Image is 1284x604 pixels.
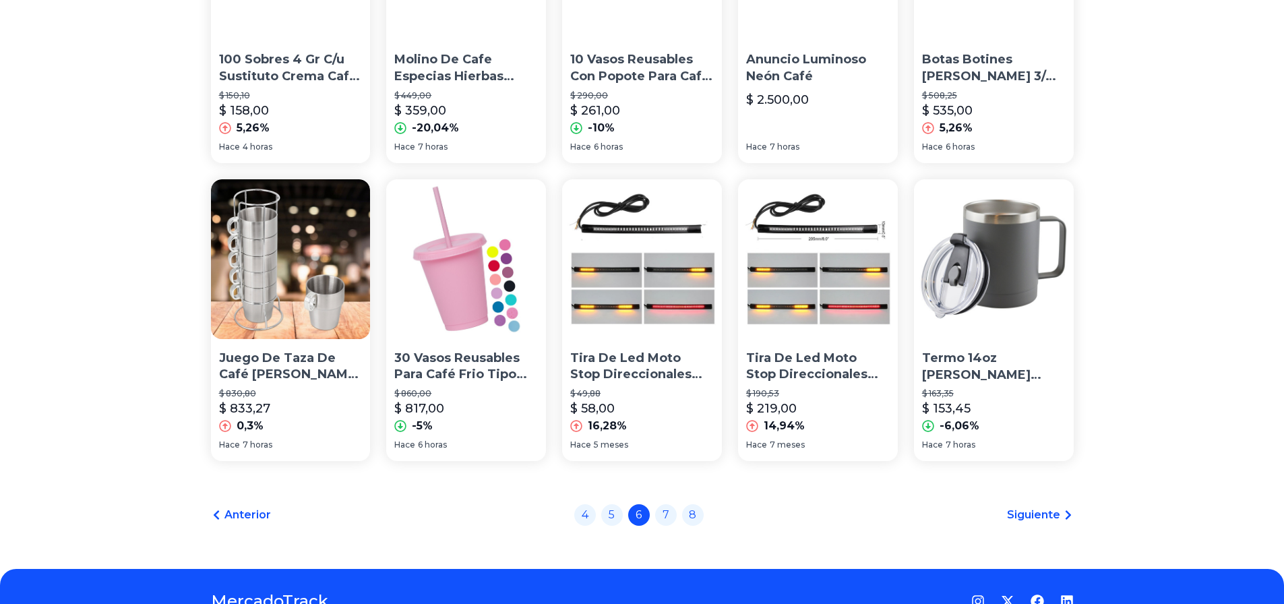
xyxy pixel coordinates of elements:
[219,350,363,384] p: Juego De Taza De Café [PERSON_NAME] Inoxidable Con Portavasos
[922,399,971,418] p: $ 153,45
[237,120,270,136] p: 5,26%
[219,101,269,120] p: $ 158,00
[946,142,975,152] span: 6 horas
[243,142,272,152] span: 4 horas
[570,440,591,450] span: Hace
[746,90,809,109] p: $ 2.500,00
[394,350,538,384] p: 30 Vasos Reusables Para Café Frio Tipo Star Venti Mini 16 Oz
[1007,507,1060,523] span: Siguiente
[922,101,973,120] p: $ 535,00
[570,51,714,85] p: 10 Vasos Reusables Con Popote Para Cafe Frio 24 Oz
[394,51,538,85] p: Molino De Cafe Especias Hierbas Electrico 50g Redlemon
[746,51,890,85] p: Anuncio Luminoso Neón Café
[219,51,363,85] p: 100 Sobres 4 Gr C/u Sustituto Crema Cafe Coffee Mate Polvo
[243,440,272,450] span: 7 horas
[412,120,459,136] p: -20,04%
[922,51,1066,85] p: Botas Botines [PERSON_NAME] 3/4 Cafe Afelpadas Comodas Frio Mujer
[211,507,271,523] a: Anterior
[764,418,805,434] p: 14,94%
[746,399,797,418] p: $ 219,00
[746,350,890,384] p: Tira De Led Moto Stop Direccionales Universal Cafe Racer 6pz
[219,399,270,418] p: $ 833,27
[386,179,546,461] a: 30 Vasos Reusables Para Café Frio Tipo Star Venti Mini 16 Oz30 Vasos Reusables Para Café Frio Tip...
[940,120,973,136] p: 5,26%
[946,440,975,450] span: 7 horas
[211,179,371,461] a: Juego De Taza De Café De Acero Inoxidable Con PortavasosJuego De Taza De Café [PERSON_NAME] Inoxi...
[738,179,898,461] a: Tira De Led Moto Stop Direccionales Universal Cafe Racer 6pzTira De Led Moto Stop Direccionales U...
[562,179,722,339] img: Tira De Led Moto Stop Direccionales Universal Cafe Racer Hd
[570,350,714,384] p: Tira De Led Moto Stop Direccionales Universal Cafe Racer Hd
[746,440,767,450] span: Hace
[922,142,943,152] span: Hace
[655,504,677,526] a: 7
[418,440,447,450] span: 6 horas
[394,142,415,152] span: Hace
[746,142,767,152] span: Hace
[219,142,240,152] span: Hace
[394,440,415,450] span: Hace
[746,388,890,399] p: $ 190,53
[394,101,446,120] p: $ 359,00
[914,179,1074,461] a: Termo 14oz De Acero Inoxidable Térmico Vaso Para Café 414mlTermo 14oz [PERSON_NAME] Inoxidable Té...
[394,399,444,418] p: $ 817,00
[211,179,371,339] img: Juego De Taza De Café De Acero Inoxidable Con Portavasos
[682,504,704,526] a: 8
[237,418,264,434] p: 0,3%
[588,418,627,434] p: 16,28%
[1007,507,1074,523] a: Siguiente
[570,101,620,120] p: $ 261,00
[922,388,1066,399] p: $ 163,35
[394,388,538,399] p: $ 860,00
[574,504,596,526] a: 4
[770,440,805,450] span: 7 meses
[219,440,240,450] span: Hace
[770,142,799,152] span: 7 horas
[224,507,271,523] span: Anterior
[570,142,591,152] span: Hace
[594,142,623,152] span: 6 horas
[601,504,623,526] a: 5
[570,399,615,418] p: $ 58,00
[219,90,363,101] p: $ 150,10
[394,90,538,101] p: $ 449,00
[738,179,898,339] img: Tira De Led Moto Stop Direccionales Universal Cafe Racer 6pz
[570,90,714,101] p: $ 290,00
[588,120,615,136] p: -10%
[570,388,714,399] p: $ 49,88
[562,179,722,461] a: Tira De Led Moto Stop Direccionales Universal Cafe Racer HdTira De Led Moto Stop Direccionales Un...
[922,440,943,450] span: Hace
[412,418,433,434] p: -5%
[386,179,546,339] img: 30 Vasos Reusables Para Café Frio Tipo Star Venti Mini 16 Oz
[940,418,979,434] p: -6,06%
[914,179,1074,339] img: Termo 14oz De Acero Inoxidable Térmico Vaso Para Café 414ml
[922,90,1066,101] p: $ 508,25
[922,350,1066,384] p: Termo 14oz [PERSON_NAME] Inoxidable Térmico Vaso Para Café 414ml
[594,440,628,450] span: 5 meses
[418,142,448,152] span: 7 horas
[219,388,363,399] p: $ 830,80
